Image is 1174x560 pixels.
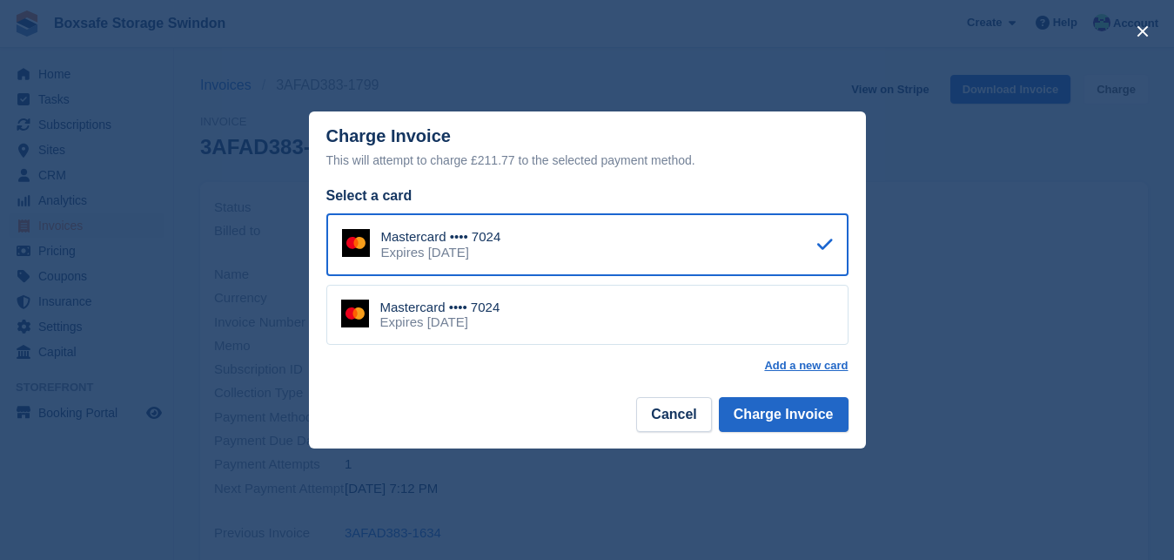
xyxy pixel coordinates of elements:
div: Mastercard •••• 7024 [381,229,501,245]
div: Expires [DATE] [381,245,501,260]
a: Add a new card [764,359,848,373]
button: Cancel [636,397,711,432]
div: Expires [DATE] [380,314,500,330]
img: Mastercard Logo [341,300,369,327]
button: Charge Invoice [719,397,849,432]
img: Mastercard Logo [342,229,370,257]
div: Mastercard •••• 7024 [380,300,500,315]
div: This will attempt to charge £211.77 to the selected payment method. [326,150,849,171]
div: Select a card [326,186,849,206]
button: close [1129,17,1157,45]
div: Charge Invoice [326,126,849,171]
